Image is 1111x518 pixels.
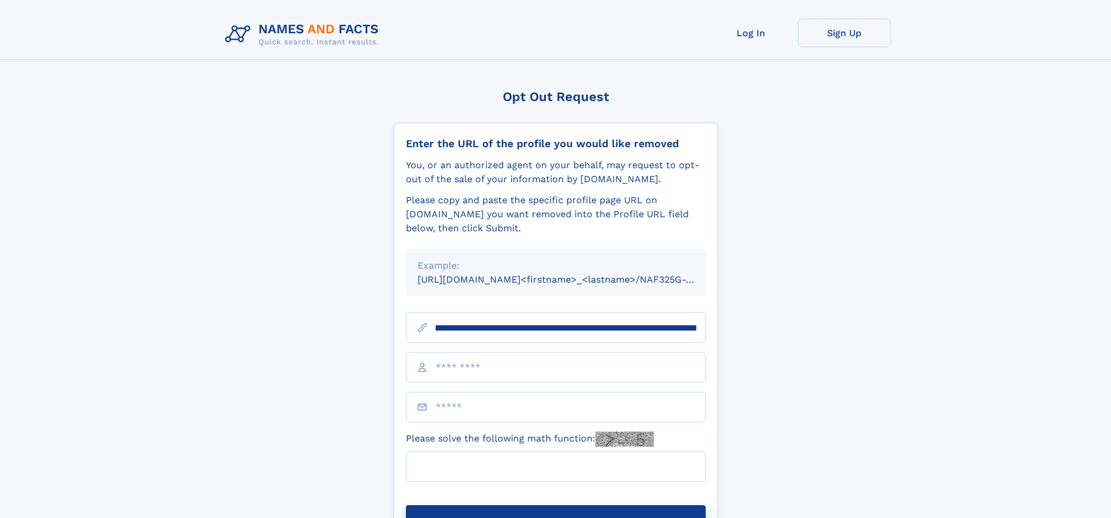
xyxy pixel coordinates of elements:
[418,259,694,273] div: Example:
[220,19,388,50] img: Logo Names and Facts
[406,193,706,235] div: Please copy and paste the specific profile page URL on [DOMAIN_NAME] you want removed into the Pr...
[394,89,718,104] div: Opt Out Request
[406,432,654,447] label: Please solve the following math function:
[418,274,728,285] small: [URL][DOMAIN_NAME]<firstname>_<lastname>/NAF325G-xxxxxxxx
[406,137,706,150] div: Enter the URL of the profile you would like removed
[705,19,798,47] a: Log In
[406,158,706,186] div: You, or an authorized agent on your behalf, may request to opt-out of the sale of your informatio...
[798,19,891,47] a: Sign Up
